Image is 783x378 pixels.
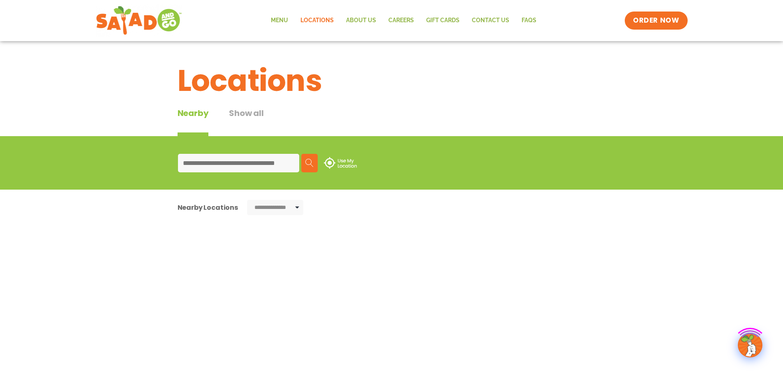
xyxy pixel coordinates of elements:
[382,11,420,30] a: Careers
[178,202,238,213] div: Nearby Locations
[324,157,357,169] img: use-location.svg
[515,11,543,30] a: FAQs
[265,11,294,30] a: Menu
[178,107,284,136] div: Tabbed content
[178,58,606,103] h1: Locations
[294,11,340,30] a: Locations
[466,11,515,30] a: Contact Us
[633,16,679,26] span: ORDER NOW
[229,107,263,136] button: Show all
[96,4,182,37] img: new-SAG-logo-768×292
[340,11,382,30] a: About Us
[420,11,466,30] a: GIFT CARDS
[625,12,687,30] a: ORDER NOW
[265,11,543,30] nav: Menu
[305,159,314,167] img: search.svg
[178,107,209,136] div: Nearby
